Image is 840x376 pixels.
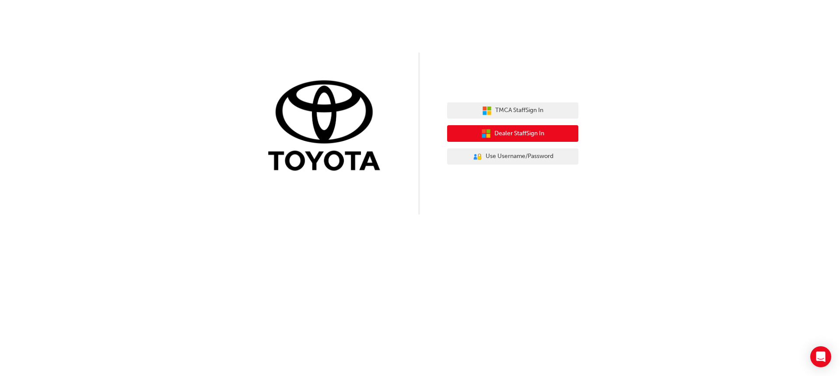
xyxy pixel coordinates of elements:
span: Dealer Staff Sign In [494,129,544,139]
div: Open Intercom Messenger [810,346,831,367]
img: Trak [262,78,393,175]
button: Use Username/Password [447,148,578,165]
button: TMCA StaffSign In [447,102,578,119]
span: TMCA Staff Sign In [495,105,543,116]
button: Dealer StaffSign In [447,125,578,142]
span: Use Username/Password [486,151,553,162]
